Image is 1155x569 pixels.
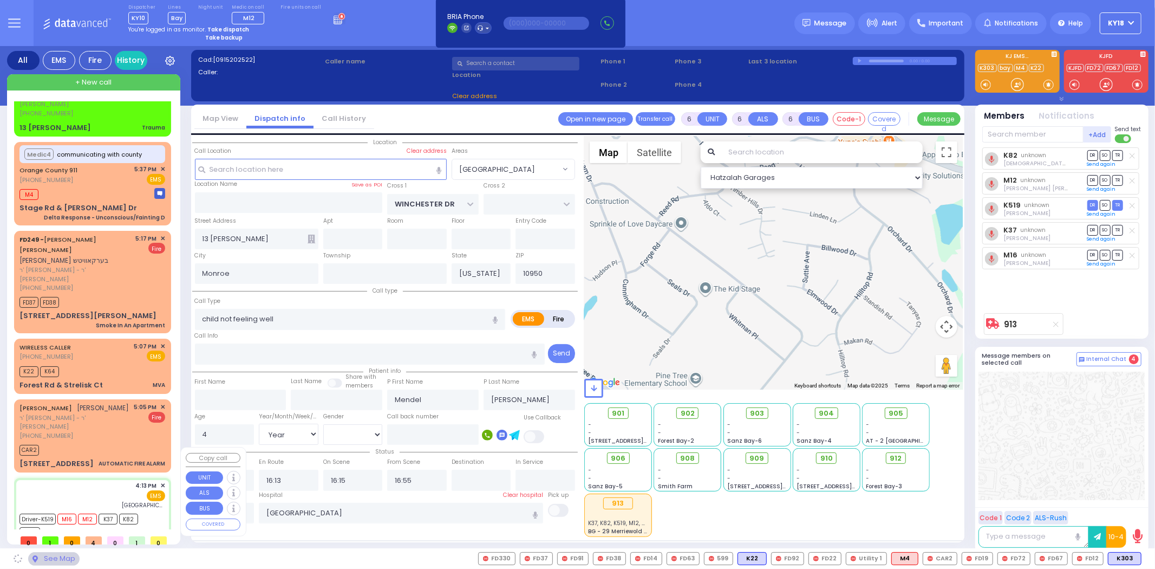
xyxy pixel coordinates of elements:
[1112,150,1123,160] span: TR
[525,556,530,561] img: red-radio-icon.svg
[86,536,102,545] span: 4
[44,214,165,222] div: Delta Response - Unconscious/Fainting D
[868,112,900,126] button: Covered
[603,497,633,509] div: 913
[19,352,73,361] span: [PHONE_NUMBER]
[558,112,633,126] a: Open in new page
[727,466,730,474] span: -
[797,466,800,474] span: -
[135,165,157,173] span: 5:37 PM
[246,113,314,124] a: Dispatch info
[590,141,628,163] button: Show street map
[890,453,902,464] span: 912
[1108,18,1125,28] span: KY18
[19,203,137,214] div: Stage Rd & [PERSON_NAME] Dr
[19,404,72,412] a: [PERSON_NAME]
[1124,64,1141,72] a: FD12
[19,235,96,255] a: [PERSON_NAME] [PERSON_NAME]
[727,429,730,437] span: -
[866,474,870,482] span: -
[142,124,165,132] div: Trauma
[727,437,762,445] span: Sanz Bay-6
[259,412,318,421] div: Year/Month/Week/Day
[19,514,56,525] span: Driver-K519
[1129,354,1139,364] span: 4
[520,552,553,565] div: FD37
[291,377,322,386] label: Last Name
[483,556,488,561] img: red-radio-icon.svg
[503,491,543,500] label: Clear hospital
[813,556,819,561] img: red-radio-icon.svg
[1087,261,1116,267] a: Send again
[929,18,963,28] span: Important
[134,403,157,411] span: 5:05 PM
[459,164,535,175] span: [GEOGRAPHIC_DATA]
[1100,200,1111,210] span: SO
[186,502,223,515] button: BUS
[77,403,129,412] span: [PERSON_NAME]
[280,4,321,11] label: Fire units on call
[866,429,870,437] span: -
[452,57,579,70] input: Search a contact
[748,112,778,126] button: ALS
[57,150,142,159] span: communicating with county
[119,514,138,525] span: K82
[160,165,165,174] span: ✕
[982,352,1076,366] h5: Message members on selected call
[680,453,695,464] span: 908
[19,458,94,469] div: [STREET_ADDRESS]
[1003,259,1050,267] span: Lazer Schwimmer
[1108,552,1141,565] div: BLS
[367,287,403,295] span: Call type
[589,527,649,535] span: BG - 29 Merriewold S.
[612,408,624,419] span: 901
[513,312,544,326] label: EMS
[207,25,249,34] strong: Take dispatch
[776,556,781,561] img: red-radio-icon.svg
[1100,12,1141,34] button: KY18
[697,112,727,126] button: UNIT
[1087,211,1116,217] a: Send again
[819,408,834,419] span: 904
[611,453,625,464] span: 906
[1002,556,1008,561] img: red-radio-icon.svg
[1003,209,1050,217] span: Aron Spielman
[1077,556,1082,561] img: red-radio-icon.svg
[136,482,157,490] span: 4:13 PM
[1068,18,1083,28] span: Help
[19,235,44,244] span: FD249 -
[452,217,465,225] label: Floor
[168,4,186,11] label: Lines
[1003,151,1017,159] a: K82
[797,474,800,482] span: -
[147,174,165,185] span: EMS
[147,490,165,501] span: EMS
[1003,234,1050,242] span: Elya Spitzer
[1105,64,1123,72] a: FD67
[598,556,603,561] img: red-radio-icon.svg
[186,453,240,463] button: Copy call
[323,412,344,421] label: Gender
[1087,355,1127,363] span: Internal Chat
[147,351,165,361] span: EMS
[24,148,54,160] button: Medic4
[195,180,238,189] label: Location Name
[42,536,58,545] span: 1
[589,519,652,527] span: K37, K82, K519, M12, M16
[1003,201,1021,209] a: K519
[1003,184,1099,192] span: Moshe Mier Silberstein
[128,12,148,24] span: KY10
[721,141,922,163] input: Search location
[814,18,847,29] span: Message
[1087,186,1116,192] a: Send again
[134,342,157,351] span: 5:07 PM
[153,381,165,389] div: MVA
[43,51,75,70] div: EMS
[478,552,515,565] div: FD330
[917,112,961,126] button: Message
[928,556,933,561] img: red-radio-icon.svg
[323,217,333,225] label: Apt
[148,412,165,423] span: Fire
[151,536,167,545] span: 0
[19,283,73,292] span: [PHONE_NUMBER]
